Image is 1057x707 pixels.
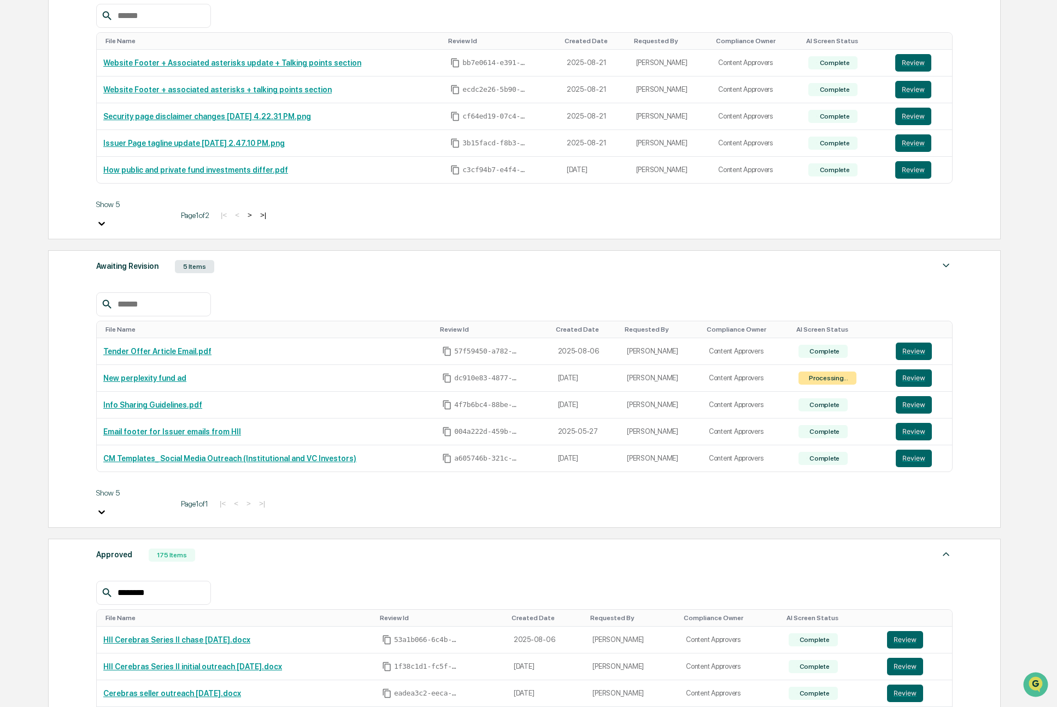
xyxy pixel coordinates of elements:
[103,454,356,463] a: CM Templates_ Social Media Outreach (Institutional and VC Investors)
[244,210,255,220] button: >
[243,499,254,508] button: >
[712,157,802,183] td: Content Approvers
[702,392,792,419] td: Content Approvers
[887,658,923,675] button: Review
[684,614,777,622] div: Toggle SortBy
[105,37,439,45] div: Toggle SortBy
[551,445,621,472] td: [DATE]
[806,37,884,45] div: Toggle SortBy
[887,631,923,649] button: Review
[382,662,392,671] span: Copy Id
[28,50,180,61] input: Clear
[590,614,675,622] div: Toggle SortBy
[887,685,923,702] button: Review
[586,680,679,707] td: [PERSON_NAME]
[79,139,88,148] div: 🗄️
[454,400,520,409] span: 4f7b6bc4-88be-4ca2-a522-de18f03e4b40
[394,662,460,671] span: 1f38c1d1-fc5f-4029-9bb8-f9aefced4b3a
[630,76,712,103] td: [PERSON_NAME]
[442,346,452,356] span: Copy Id
[380,614,503,622] div: Toggle SortBy
[702,338,792,365] td: Content Approvers
[896,369,932,387] button: Review
[7,154,73,174] a: 🔎Data Lookup
[462,139,528,148] span: 3b15facd-f8b3-477c-80ee-d7a648742bf4
[818,139,850,147] div: Complete
[96,259,158,273] div: Awaiting Revision
[462,166,528,174] span: c3cf94b7-e4f4-4a11-bdb7-54460614abdc
[103,427,241,436] a: Email footer for Issuer emails from HII
[105,326,431,333] div: Toggle SortBy
[442,453,452,463] span: Copy Id
[560,130,630,157] td: 2025-08-21
[181,499,208,508] span: Page 1 of 1
[895,161,945,179] a: Review
[90,138,136,149] span: Attestations
[807,401,839,409] div: Complete
[712,130,802,157] td: Content Approvers
[895,54,945,72] a: Review
[896,450,932,467] button: Review
[462,58,528,67] span: bb7e0614-e391-494b-8ce6-9867872e53d2
[895,134,945,152] a: Review
[560,157,630,183] td: [DATE]
[175,260,214,273] div: 5 Items
[818,59,850,67] div: Complete
[556,326,616,333] div: Toggle SortBy
[450,165,460,175] span: Copy Id
[96,488,173,497] div: Show 5
[462,85,528,94] span: ecdc2e26-5b90-4111-ba5b-700eaf4688fe
[807,347,839,355] div: Complete
[75,133,140,153] a: 🗄️Attestations
[462,112,528,121] span: cf64ed19-07c4-456a-9e2d-947be8d97334
[895,161,931,179] button: Review
[889,614,948,622] div: Toggle SortBy
[186,87,199,100] button: Start new chat
[896,369,946,387] a: Review
[450,111,460,121] span: Copy Id
[11,139,20,148] div: 🖐️
[454,427,520,436] span: 004a222d-459b-435f-b787-6a02d38831b8
[679,680,782,707] td: Content Approvers
[512,614,582,622] div: Toggle SortBy
[256,499,268,508] button: >|
[620,419,702,445] td: [PERSON_NAME]
[103,166,288,174] a: How public and private fund investments differ.pdf
[679,653,782,680] td: Content Approvers
[507,653,586,680] td: [DATE]
[7,133,75,153] a: 🖐️Preclearance
[630,103,712,130] td: [PERSON_NAME]
[807,374,848,382] div: Processing...
[442,427,452,437] span: Copy Id
[797,663,830,670] div: Complete
[634,37,708,45] div: Toggle SortBy
[898,326,948,333] div: Toggle SortBy
[507,627,586,653] td: 2025-08-06
[103,689,241,698] a: Cerebras seller outreach [DATE].docx
[551,338,621,365] td: 2025-08-06
[807,428,839,435] div: Complete
[897,37,947,45] div: Toggle SortBy
[712,76,802,103] td: Content Approvers
[630,157,712,183] td: [PERSON_NAME]
[440,326,547,333] div: Toggle SortBy
[895,134,931,152] button: Review
[887,631,946,649] a: Review
[895,81,945,98] a: Review
[702,365,792,392] td: Content Approvers
[895,108,945,125] a: Review
[818,166,850,174] div: Complete
[257,210,269,220] button: >|
[454,454,520,463] span: a605746b-321c-4dfd-bd6b-109eaa46988c
[77,185,132,193] a: Powered byPylon
[896,396,932,414] button: Review
[109,185,132,193] span: Pylon
[939,547,953,561] img: caret
[37,84,179,95] div: Start new chat
[11,84,31,103] img: 1746055101610-c473b297-6a78-478c-a979-82029cc54cd1
[450,85,460,95] span: Copy Id
[103,347,212,356] a: Tender Offer Article Email.pdf
[103,635,250,644] a: HII Cerebras Series II chase [DATE].docx
[586,653,679,680] td: [PERSON_NAME]
[149,549,195,562] div: 175 Items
